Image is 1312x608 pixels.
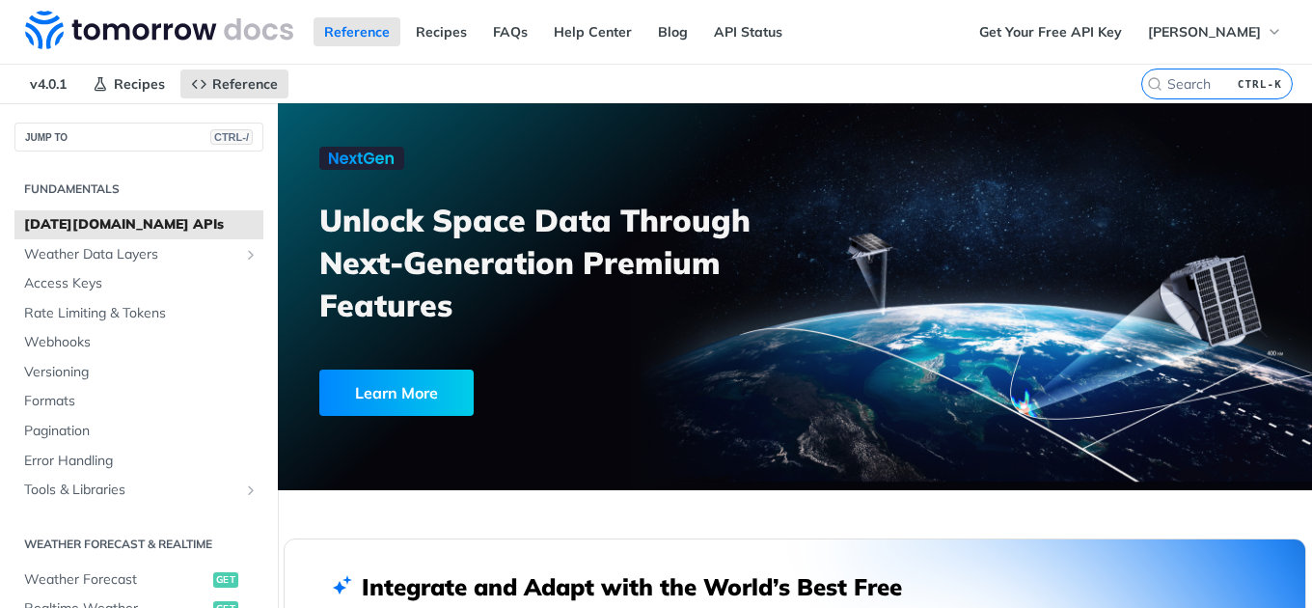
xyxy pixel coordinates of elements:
[14,536,263,553] h2: Weather Forecast & realtime
[14,328,263,357] a: Webhooks
[14,447,263,476] a: Error Handling
[14,180,263,198] h2: Fundamentals
[19,69,77,98] span: v4.0.1
[543,17,642,46] a: Help Center
[24,422,259,441] span: Pagination
[82,69,176,98] a: Recipes
[14,269,263,298] a: Access Keys
[24,481,238,500] span: Tools & Libraries
[212,75,278,93] span: Reference
[24,215,259,235] span: [DATE][DOMAIN_NAME] APIs
[482,17,538,46] a: FAQs
[24,274,259,293] span: Access Keys
[24,392,259,411] span: Formats
[14,123,263,152] button: JUMP TOCTRL-/
[969,17,1133,46] a: Get Your Free API Key
[319,370,717,416] a: Learn More
[243,247,259,263] button: Show subpages for Weather Data Layers
[14,417,263,446] a: Pagination
[314,17,400,46] a: Reference
[14,566,263,594] a: Weather Forecastget
[25,11,293,49] img: Tomorrow.io Weather API Docs
[1147,76,1162,92] svg: Search
[1233,74,1287,94] kbd: CTRL-K
[24,333,259,352] span: Webhooks
[24,452,259,471] span: Error Handling
[24,570,208,590] span: Weather Forecast
[14,240,263,269] a: Weather Data LayersShow subpages for Weather Data Layers
[210,129,253,145] span: CTRL-/
[180,69,288,98] a: Reference
[319,199,816,326] h3: Unlock Space Data Through Next-Generation Premium Features
[647,17,698,46] a: Blog
[114,75,165,93] span: Recipes
[14,210,263,239] a: [DATE][DOMAIN_NAME] APIs
[213,572,238,588] span: get
[243,483,259,498] button: Show subpages for Tools & Libraries
[1148,23,1261,41] span: [PERSON_NAME]
[14,387,263,416] a: Formats
[14,476,263,505] a: Tools & LibrariesShow subpages for Tools & Libraries
[24,304,259,323] span: Rate Limiting & Tokens
[703,17,793,46] a: API Status
[14,358,263,387] a: Versioning
[24,245,238,264] span: Weather Data Layers
[14,299,263,328] a: Rate Limiting & Tokens
[405,17,478,46] a: Recipes
[1137,17,1293,46] button: [PERSON_NAME]
[319,147,404,170] img: NextGen
[319,370,474,416] div: Learn More
[24,363,259,382] span: Versioning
